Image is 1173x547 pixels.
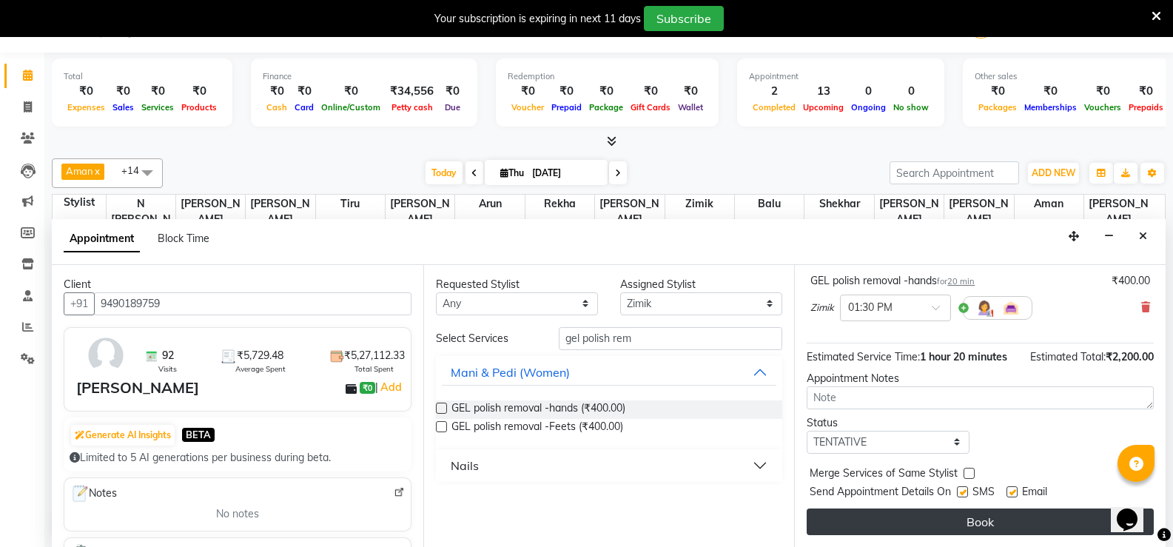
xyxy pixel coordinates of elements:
[70,450,406,466] div: Limited to 5 AI generations per business during beta.
[807,509,1154,535] button: Book
[644,6,724,31] button: Subscribe
[1112,273,1150,289] div: ₹400.00
[847,102,890,113] span: Ongoing
[548,83,585,100] div: ₹0
[441,102,464,113] span: Due
[317,102,384,113] span: Online/Custom
[810,273,975,289] div: GEL polish removal -hands
[64,292,95,315] button: +91
[182,428,215,442] span: BETA
[316,195,385,213] span: Tiru
[64,226,140,252] span: Appointment
[176,195,245,229] span: [PERSON_NAME]
[451,400,625,419] span: GEL polish removal -hands (₹400.00)
[749,83,799,100] div: 2
[66,165,93,177] span: Aman
[1015,195,1083,213] span: Aman
[455,195,524,213] span: Arun
[162,348,174,363] span: 92
[246,195,315,260] span: [PERSON_NAME] ([PERSON_NAME])
[620,277,782,292] div: Assigned Stylist
[76,377,199,399] div: [PERSON_NAME]
[425,331,548,346] div: Select Services
[354,363,394,375] span: Total Spent
[807,350,920,363] span: Estimated Service Time:
[64,277,411,292] div: Client
[810,466,958,484] span: Merge Services of Same Stylist
[810,301,834,315] span: Zimik
[508,70,707,83] div: Redemption
[71,425,175,446] button: Generate AI Insights
[627,102,674,113] span: Gift Cards
[378,378,404,396] a: Add
[440,83,465,100] div: ₹0
[1080,83,1125,100] div: ₹0
[627,83,674,100] div: ₹0
[674,102,707,113] span: Wallet
[436,277,598,292] div: Requested Stylist
[1028,163,1079,184] button: ADD NEW
[947,276,975,286] span: 20 min
[944,195,1013,229] span: [PERSON_NAME]
[178,83,221,100] div: ₹0
[442,452,777,479] button: Nails
[1125,102,1167,113] span: Prepaids
[890,83,932,100] div: 0
[975,83,1021,100] div: ₹0
[84,334,127,377] img: avatar
[386,195,454,229] span: [PERSON_NAME]
[1080,102,1125,113] span: Vouchers
[291,83,317,100] div: ₹0
[807,415,969,431] div: Status
[263,83,291,100] div: ₹0
[799,102,847,113] span: Upcoming
[344,348,405,363] span: ₹5,27,112.33
[94,292,411,315] input: Search by Name/Mobile/Email/Code
[528,162,602,184] input: 2025-09-04
[595,195,664,229] span: [PERSON_NAME]
[749,102,799,113] span: Completed
[508,83,548,100] div: ₹0
[384,83,440,100] div: ₹34,556
[109,102,138,113] span: Sales
[1125,83,1167,100] div: ₹0
[1106,350,1154,363] span: ₹2,200.00
[434,11,641,27] div: Your subscription is expiring in next 11 days
[1030,350,1106,363] span: Estimated Total:
[1021,102,1080,113] span: Memberships
[451,363,570,381] div: Mani & Pedi (Women)
[847,83,890,100] div: 0
[804,195,873,213] span: Shekhar
[585,83,627,100] div: ₹0
[890,102,932,113] span: No show
[158,363,177,375] span: Visits
[121,164,150,176] span: +14
[237,348,283,363] span: ₹5,729.48
[451,419,623,437] span: GEL polish removal -Feets (₹400.00)
[53,195,106,210] div: Stylist
[451,457,479,474] div: Nails
[1111,488,1158,532] iframe: chat widget
[107,195,175,244] span: N [PERSON_NAME]
[291,102,317,113] span: Card
[138,83,178,100] div: ₹0
[158,232,209,245] span: Block Time
[263,70,465,83] div: Finance
[559,327,782,350] input: Search by service name
[810,484,951,503] span: Send Appointment Details On
[1022,484,1047,503] span: Email
[1002,299,1020,317] img: Interior.png
[64,102,109,113] span: Expenses
[674,83,707,100] div: ₹0
[317,83,384,100] div: ₹0
[178,102,221,113] span: Products
[875,195,944,229] span: [PERSON_NAME]
[360,382,375,394] span: ₹0
[426,161,463,184] span: Today
[749,70,932,83] div: Appointment
[70,484,117,503] span: Notes
[920,350,1007,363] span: 1 hour 20 minutes
[975,102,1021,113] span: Packages
[93,165,100,177] a: x
[799,83,847,100] div: 13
